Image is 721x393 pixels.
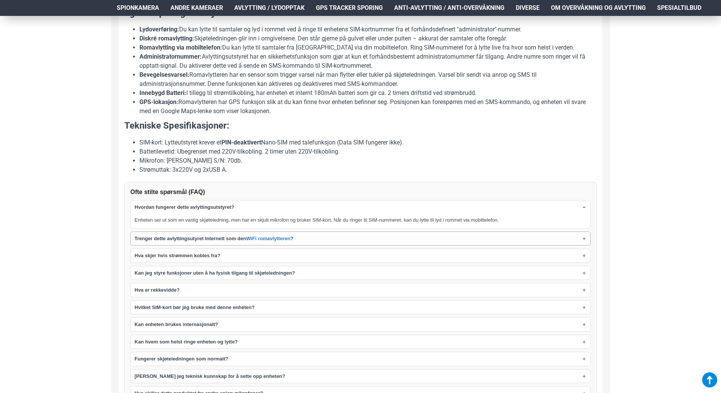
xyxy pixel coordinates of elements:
[131,283,590,297] summary: Hva er rekkevidde?
[117,3,159,12] span: Spionkamera
[139,165,597,174] li: Strømuttak: 3x220V og 2xUSB A.
[131,301,590,314] summary: Hvilket SIM-kort bør jeg bruke med denne enheten?
[139,89,186,96] strong: Innebygd Batteri:
[139,70,597,89] li: Romavlytteren har en sensor som trigger varsel når man flytter eller tukler på skjøteledningen. V...
[135,355,228,363] strong: Fungerer skjøteledningen som normalt?
[139,98,178,106] strong: GPS-lokasjon:
[139,147,597,156] li: Batterilevetid: Ubegrenset med 220V-tilkobling. 2 timer uten 220V-tilkobling.
[135,269,295,277] strong: Kan jeg styre funksjoner uten å ha fysisk tilgang til skjøteledningen?
[516,3,540,12] span: Diverse
[139,25,597,34] li: Du kan lytte til samtaler og lyd i rommet ved å ringe til enhetens SIM-kortnummer fra et forhånds...
[84,45,127,50] div: Keywords by Traffic
[135,304,255,311] strong: Hvilket SIM-kort bør jeg bruke med denne enheten?
[20,20,83,26] div: Domain: [DOMAIN_NAME]
[551,3,646,12] span: Om overvåkning og avlytting
[130,189,205,195] strong: Ofte stilte spørsmål (FAQ)
[21,12,37,18] div: v 4.0.25
[234,3,305,12] span: Avlytting / Lydopptak
[135,235,293,242] strong: Trenger dette avlyttingsutyret Internett som den ?
[139,34,597,43] li: Skjøteledningen glir inn i omgivelsene. Den står gjerne på gulvet eller under pulten – akkurat de...
[246,235,290,242] a: WiFi romavlytteren
[131,232,590,245] summary: Trenger dette avlyttingsutyret Internett som denWiFi romavlytteren?
[135,252,220,259] strong: Hva skjer hvis strømmen kobles fra?
[135,286,179,294] strong: Hva er rekkevidde?
[139,98,597,116] li: Romavlytteren har GPS funksjon slik at du kan finne hvor enheten befinner seg. Posisjonen kan for...
[135,321,218,328] strong: Kan enheten brukes internasjonalt?
[131,249,590,263] summary: Hva skjer hvis strømmen kobles fra?
[124,120,597,132] h3: Tekniske Spesifikasjoner:
[135,216,586,224] p: Enheten ser ut som en vanlig skjøteledning, men har en skjult mikrofon og bruker SIM-kort. Når du...
[139,156,597,165] li: Mikrofon: [PERSON_NAME] S/N: 70db.
[131,266,590,280] summary: Kan jeg styre funksjoner uten å ha fysisk tilgang til skjøteledningen?
[139,26,179,33] strong: Lydoverføring:
[170,3,223,12] span: Andre kameraer
[139,138,597,147] li: SIM-kort: Lytteutstyret krever et Nano-SIM med talefunksjon (Data SIM fungerer ikke).
[316,3,383,12] span: GPS Tracker Sporing
[135,203,234,211] strong: Hvordan fungerer dette avlyttingsutstyret?
[139,71,189,78] strong: Bevegelsesvarsel:
[135,373,285,380] strong: [PERSON_NAME] jeg teknisk kunnskap for å sette opp enheten?
[139,89,597,98] li: I tillegg til strømtilkobling, har enheten et internt 180mAh batteri som gir ca. 2 timers driftst...
[29,45,68,50] div: Domain Overview
[139,52,597,70] li: Avlyttingsutstyret har en sikkerhetsfunksjon som gjør at kun et forhåndsbestemt administratornumm...
[131,352,590,366] summary: Fungerer skjøteledningen som normalt?
[139,43,597,52] li: Du kan lytte til samtaler fra [GEOGRAPHIC_DATA] via din mobiltelefon. Ring SIM-nummeret for å lyt...
[394,3,504,12] span: Anti-avlytting / Anti-overvåkning
[135,338,238,346] strong: Kan hvem som helst ringe enheten og lytte?
[20,44,26,50] img: tab_domain_overview_orange.svg
[221,139,261,146] strong: PIN-deaktivert
[12,12,18,18] img: logo_orange.svg
[12,20,18,26] img: website_grey.svg
[75,44,81,50] img: tab_keywords_by_traffic_grey.svg
[657,3,701,12] span: Spesialtilbud
[131,370,590,383] summary: [PERSON_NAME] jeg teknisk kunnskap for å sette opp enheten?
[131,318,590,331] summary: Kan enheten brukes internasjonalt?
[139,35,194,42] strong: Diskré romavlytting:
[131,335,590,349] summary: Kan hvem som helst ringe enheten og lytte?
[131,200,590,214] summary: Hvordan fungerer dette avlyttingsutstyret?
[139,53,202,60] strong: Administratornummer:
[139,44,222,51] strong: Romavlytting via mobiltelefon:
